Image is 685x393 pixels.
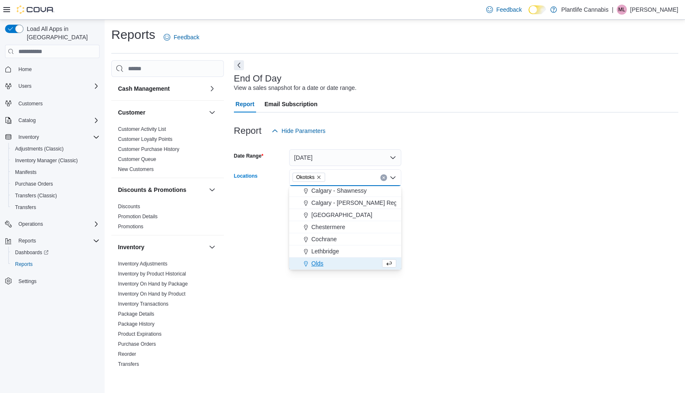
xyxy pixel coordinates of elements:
[289,185,401,197] button: Calgary - Shawnessy
[15,157,78,164] span: Inventory Manager (Classic)
[15,81,100,91] span: Users
[12,259,100,269] span: Reports
[8,155,103,166] button: Inventory Manager (Classic)
[8,190,103,202] button: Transfers (Classic)
[289,149,401,166] button: [DATE]
[15,132,42,142] button: Inventory
[15,81,35,91] button: Users
[118,291,185,297] a: Inventory On Hand by Product
[2,131,103,143] button: Inventory
[118,84,170,93] h3: Cash Management
[12,144,100,154] span: Adjustments (Classic)
[380,174,387,181] button: Clear input
[311,235,337,243] span: Cochrane
[12,167,100,177] span: Manifests
[561,5,608,15] p: Plantlife Cannabis
[8,258,103,270] button: Reports
[15,276,40,286] a: Settings
[529,5,546,14] input: Dark Mode
[15,192,57,199] span: Transfers (Classic)
[311,211,372,219] span: [GEOGRAPHIC_DATA]
[118,311,154,317] a: Package Details
[311,223,345,231] span: Chestermere
[630,5,678,15] p: [PERSON_NAME]
[15,115,100,125] span: Catalog
[15,204,36,211] span: Transfers
[15,236,100,246] span: Reports
[2,115,103,126] button: Catalog
[15,169,36,176] span: Manifests
[12,259,36,269] a: Reports
[207,107,217,117] button: Customer
[118,108,145,117] h3: Customer
[118,341,156,347] span: Purchase Orders
[18,134,39,140] span: Inventory
[289,197,401,209] button: Calgary - [PERSON_NAME] Regional
[12,156,100,166] span: Inventory Manager (Classic)
[8,143,103,155] button: Adjustments (Classic)
[289,258,401,270] button: Olds
[118,341,156,347] a: Purchase Orders
[234,173,258,179] label: Locations
[207,185,217,195] button: Discounts & Promotions
[289,221,401,233] button: Chestermere
[118,281,188,287] span: Inventory On Hand by Package
[316,175,321,180] button: Remove Okotoks from selection in this group
[2,275,103,287] button: Settings
[18,100,43,107] span: Customers
[118,136,172,142] a: Customer Loyalty Points
[118,156,156,163] span: Customer Queue
[12,156,81,166] a: Inventory Manager (Classic)
[234,74,282,84] h3: End Of Day
[15,98,100,108] span: Customers
[15,276,100,286] span: Settings
[8,178,103,190] button: Purchase Orders
[2,235,103,247] button: Reports
[118,361,139,367] span: Transfers
[12,191,60,201] a: Transfers (Classic)
[118,166,154,173] span: New Customers
[111,202,224,235] div: Discounts & Promotions
[15,64,100,74] span: Home
[12,179,100,189] span: Purchase Orders
[12,167,40,177] a: Manifests
[311,247,339,255] span: Lethbridge
[529,14,529,15] span: Dark Mode
[236,96,254,112] span: Report
[118,243,205,251] button: Inventory
[118,204,140,209] a: Discounts
[12,179,56,189] a: Purchase Orders
[118,361,139,367] a: Transfers
[118,331,162,337] a: Product Expirations
[18,221,43,227] span: Operations
[18,117,36,124] span: Catalog
[15,236,39,246] button: Reports
[617,5,627,15] div: Mckayla Luedke
[118,108,205,117] button: Customer
[8,202,103,213] button: Transfers
[289,233,401,245] button: Cochrane
[12,191,100,201] span: Transfers (Classic)
[18,83,31,89] span: Users
[2,80,103,92] button: Users
[118,146,180,153] span: Customer Purchase History
[15,132,100,142] span: Inventory
[207,242,217,252] button: Inventory
[234,153,264,159] label: Date Range
[12,248,100,258] span: Dashboards
[5,60,100,309] nav: Complex example
[18,237,36,244] span: Reports
[15,181,53,187] span: Purchase Orders
[118,156,156,162] a: Customer Queue
[618,5,626,15] span: ML
[15,99,46,109] a: Customers
[15,249,49,256] span: Dashboards
[292,173,325,182] span: Okotoks
[118,321,154,327] span: Package History
[118,260,167,267] span: Inventory Adjustments
[15,64,35,74] a: Home
[118,126,166,133] span: Customer Activity List
[118,271,186,277] a: Inventory by Product Historical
